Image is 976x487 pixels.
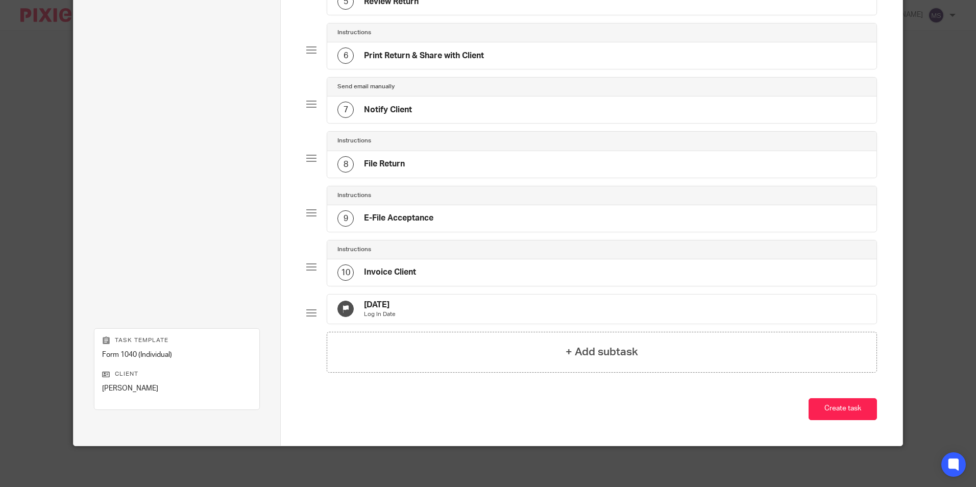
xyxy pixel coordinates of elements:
h4: Invoice Client [364,267,416,278]
p: Log In Date [364,310,396,319]
h4: Print Return & Share with Client [364,51,484,61]
button: Create task [809,398,877,420]
h4: Send email manually [337,83,395,91]
h4: Notify Client [364,105,412,115]
div: 9 [337,210,354,227]
h4: Instructions [337,137,371,145]
p: Form 1040 (Individual) [102,350,252,360]
div: 7 [337,102,354,118]
p: [PERSON_NAME] [102,383,252,394]
h4: Instructions [337,29,371,37]
p: Client [102,370,252,378]
h4: Instructions [337,246,371,254]
p: Task template [102,336,252,345]
h4: E-File Acceptance [364,213,433,224]
h4: File Return [364,159,405,169]
div: 6 [337,47,354,64]
div: 8 [337,156,354,173]
h4: [DATE] [364,300,396,310]
h4: Instructions [337,191,371,200]
h4: + Add subtask [566,344,638,360]
div: 10 [337,264,354,281]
